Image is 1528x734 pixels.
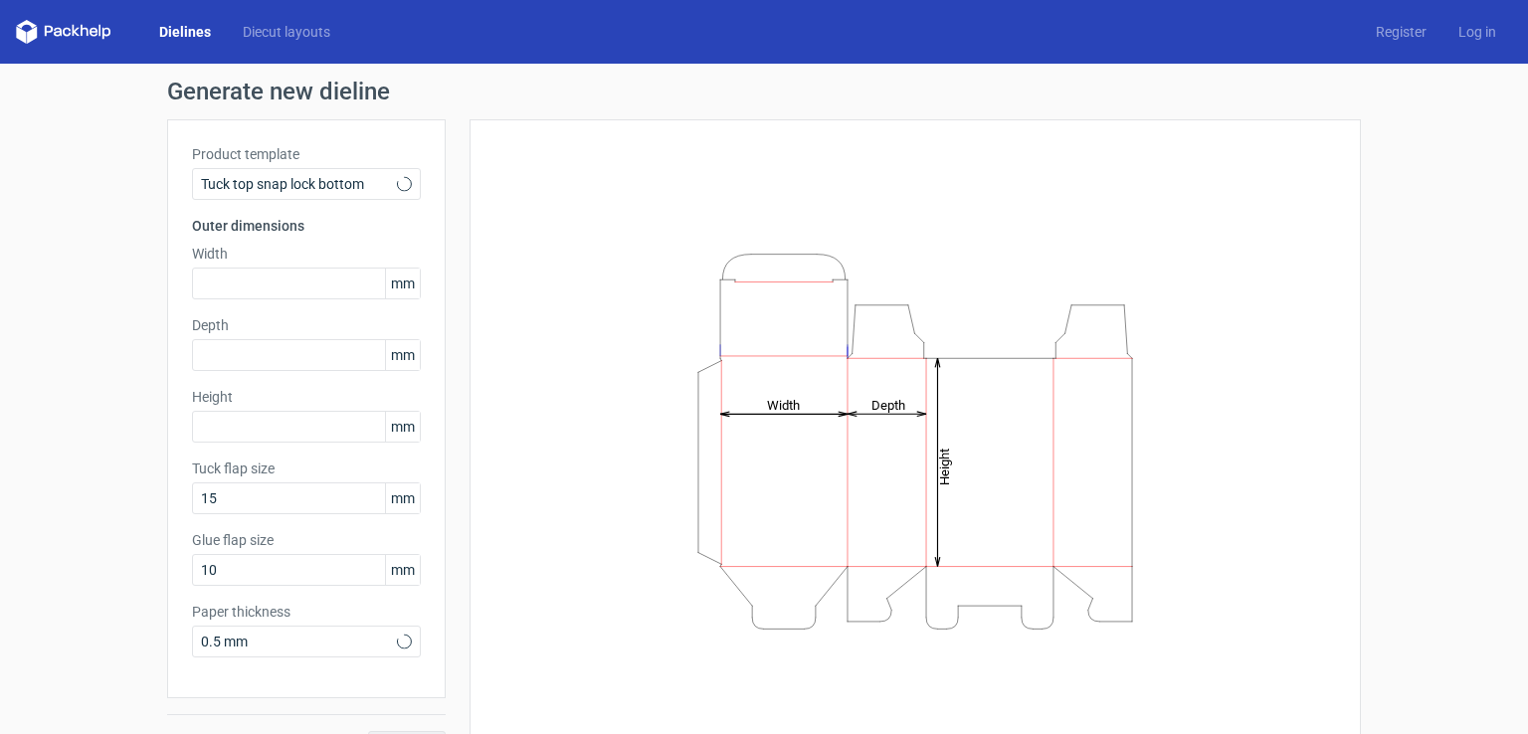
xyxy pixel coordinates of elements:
[767,397,800,412] tspan: Width
[167,80,1361,103] h1: Generate new dieline
[385,340,420,370] span: mm
[192,530,421,550] label: Glue flap size
[192,315,421,335] label: Depth
[385,483,420,513] span: mm
[143,22,227,42] a: Dielines
[192,459,421,478] label: Tuck flap size
[201,632,397,651] span: 0.5 mm
[192,387,421,407] label: Height
[192,244,421,264] label: Width
[385,269,420,298] span: mm
[937,448,952,484] tspan: Height
[227,22,346,42] a: Diecut layouts
[192,216,421,236] h3: Outer dimensions
[385,555,420,585] span: mm
[1442,22,1512,42] a: Log in
[1360,22,1442,42] a: Register
[871,397,905,412] tspan: Depth
[201,174,397,194] span: Tuck top snap lock bottom
[192,144,421,164] label: Product template
[192,602,421,622] label: Paper thickness
[385,412,420,442] span: mm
